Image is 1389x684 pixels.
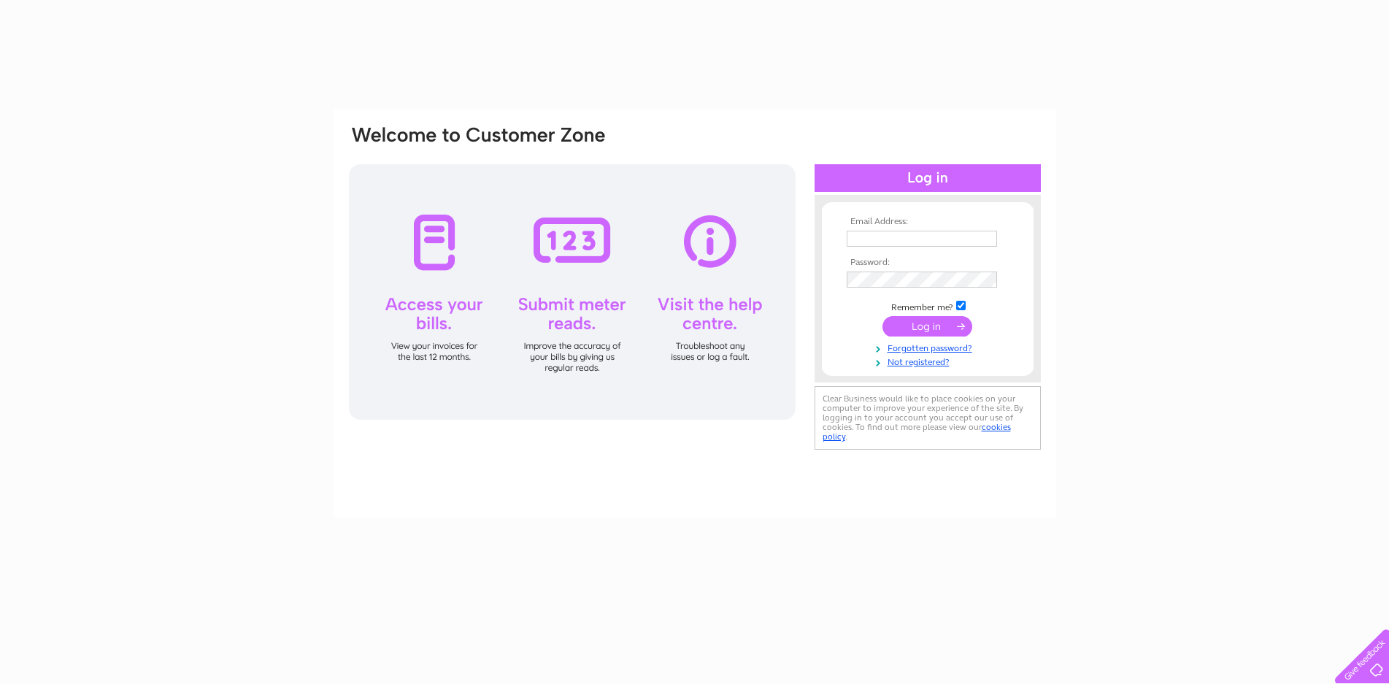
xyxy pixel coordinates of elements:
[882,316,972,337] input: Submit
[823,422,1011,442] a: cookies policy
[843,217,1012,227] th: Email Address:
[843,258,1012,268] th: Password:
[815,386,1041,450] div: Clear Business would like to place cookies on your computer to improve your experience of the sit...
[843,299,1012,313] td: Remember me?
[847,340,1012,354] a: Forgotten password?
[847,354,1012,368] a: Not registered?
